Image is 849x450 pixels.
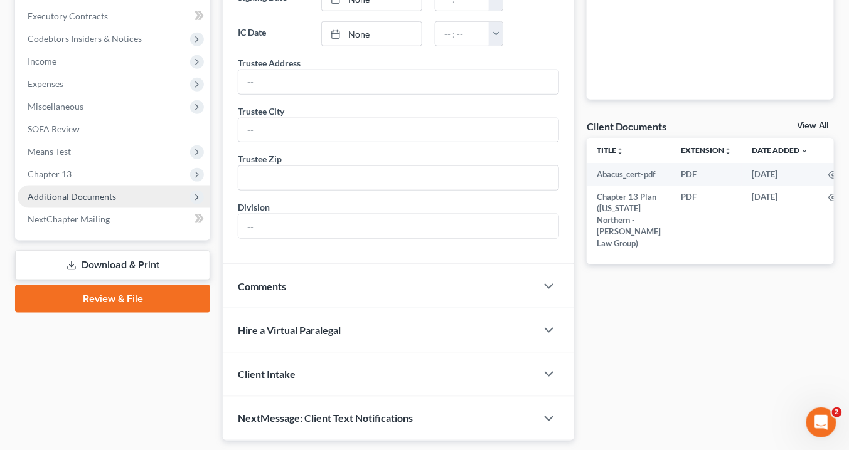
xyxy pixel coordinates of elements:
[28,11,108,21] span: Executory Contracts
[238,324,341,336] span: Hire a Virtual Paralegal
[28,78,63,89] span: Expenses
[671,186,742,254] td: PDF
[671,163,742,186] td: PDF
[28,123,80,134] span: SOFA Review
[322,22,422,46] a: None
[18,118,210,140] a: SOFA Review
[798,122,829,130] a: View All
[742,186,818,254] td: [DATE]
[806,407,836,437] iframe: Intercom live chat
[742,163,818,186] td: [DATE]
[28,101,83,112] span: Miscellaneous
[832,407,842,417] span: 2
[238,105,284,118] div: Trustee City
[238,280,286,292] span: Comments
[18,5,210,28] a: Executory Contracts
[801,147,808,155] i: expand_more
[28,214,110,224] span: NextChapter Mailing
[28,56,56,66] span: Income
[752,145,808,155] a: Date Added expand_more
[28,191,116,202] span: Additional Documents
[28,169,72,179] span: Chapter 13
[238,70,558,94] input: --
[597,145,624,155] a: Titleunfold_more
[435,22,489,46] input: -- : --
[587,163,671,186] td: Abacus_cert-pdf
[15,251,210,280] a: Download & Print
[587,120,667,133] div: Client Documents
[238,201,270,214] div: Division
[232,21,315,46] label: IC Date
[238,56,301,70] div: Trustee Address
[681,145,732,155] a: Extensionunfold_more
[238,369,296,380] span: Client Intake
[15,285,210,313] a: Review & File
[28,146,71,157] span: Means Test
[238,152,282,165] div: Trustee Zip
[587,186,671,254] td: Chapter 13 Plan ([US_STATE] Northern - [PERSON_NAME] Law Group)
[28,33,142,44] span: Codebtors Insiders & Notices
[238,412,413,424] span: NextMessage: Client Text Notifications
[238,166,558,190] input: --
[724,147,732,155] i: unfold_more
[238,118,558,142] input: --
[238,214,558,238] input: --
[616,147,624,155] i: unfold_more
[18,208,210,231] a: NextChapter Mailing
